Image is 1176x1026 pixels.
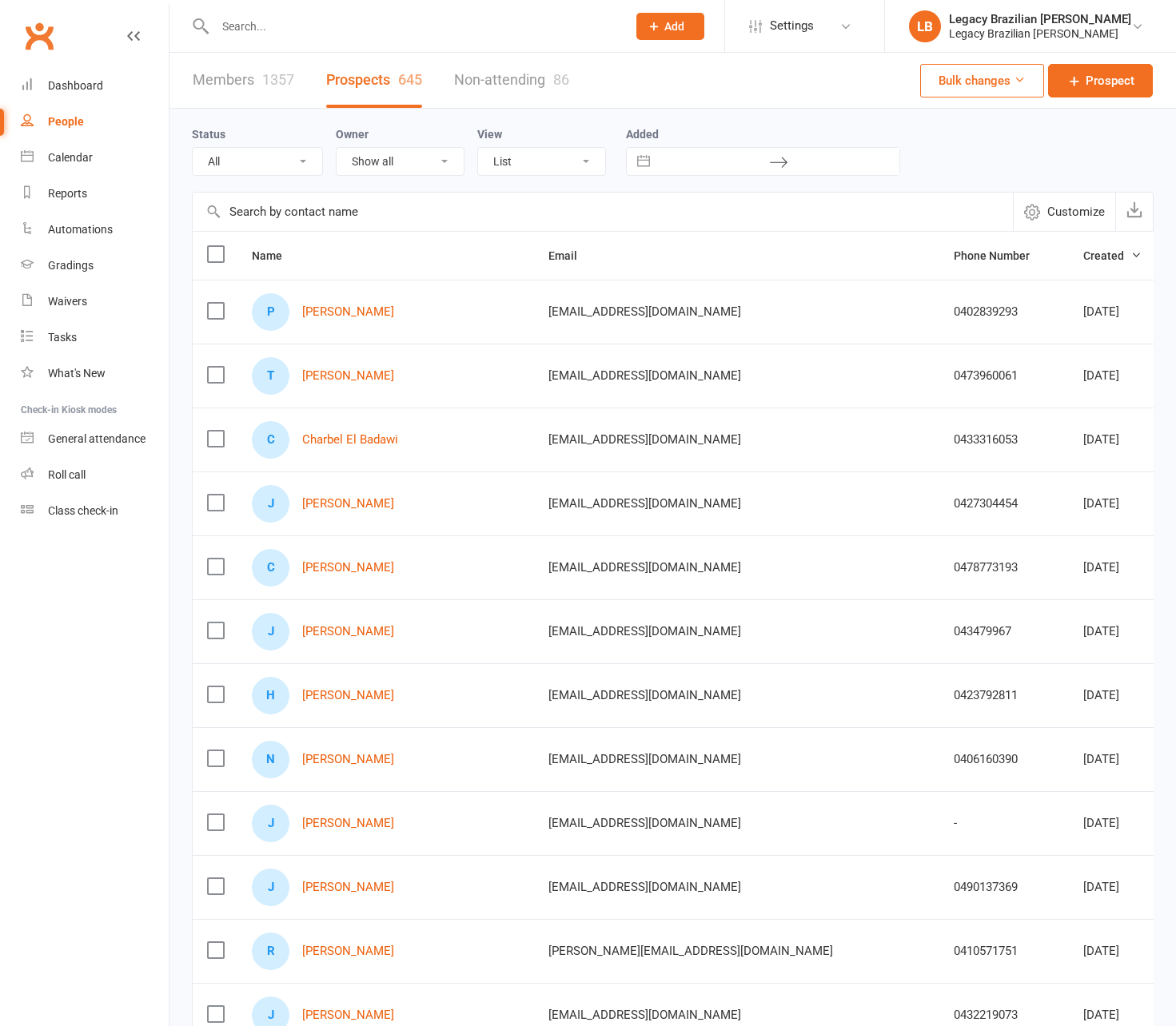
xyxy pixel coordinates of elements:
[21,457,169,493] a: Roll call
[548,680,741,710] span: [EMAIL_ADDRESS][DOMAIN_NAME]
[192,128,225,141] label: Status
[636,13,704,40] button: Add
[302,1008,394,1022] a: [PERSON_NAME]
[302,944,394,958] a: [PERSON_NAME]
[302,881,394,894] a: [PERSON_NAME]
[48,367,106,380] div: What's New
[1083,753,1142,766] div: [DATE]
[949,26,1131,41] div: Legacy Brazilian [PERSON_NAME]
[252,677,289,714] div: H
[920,64,1044,97] button: Bulk changes
[302,753,394,766] a: [PERSON_NAME]
[1083,561,1142,575] div: [DATE]
[19,16,59,56] a: Clubworx
[1083,1008,1142,1022] div: [DATE]
[48,295,87,308] div: Waivers
[302,561,394,575] a: [PERSON_NAME]
[302,433,398,447] a: Charbel El Badawi
[398,71,422,88] div: 645
[252,246,300,265] button: Name
[548,936,833,966] span: [PERSON_NAME][EMAIL_ADDRESS][DOMAIN_NAME]
[302,305,394,319] a: [PERSON_NAME]
[326,53,422,108] a: Prospects645
[1047,202,1105,221] span: Customize
[302,817,394,830] a: [PERSON_NAME]
[210,15,616,38] input: Search...
[954,689,1054,702] div: 0423792811
[626,128,900,141] label: Added
[48,432,146,445] div: General attendance
[252,741,289,778] div: N
[252,485,289,523] div: J
[252,869,289,906] div: J
[1083,246,1142,265] button: Created
[629,148,658,175] button: Interact with the calendar and add the check-in date for your trip.
[548,744,741,774] span: [EMAIL_ADDRESS][DOMAIN_NAME]
[954,817,1054,830] div: -
[548,360,741,391] span: [EMAIL_ADDRESS][DOMAIN_NAME]
[262,71,294,88] div: 1357
[548,249,595,262] span: Email
[909,10,941,42] div: LB
[477,128,502,141] label: View
[193,193,1013,231] input: Search by contact name
[548,296,741,327] span: [EMAIL_ADDRESS][DOMAIN_NAME]
[252,613,289,650] div: J
[336,128,369,141] label: Owner
[548,424,741,455] span: [EMAIL_ADDRESS][DOMAIN_NAME]
[548,246,595,265] button: Email
[954,497,1054,511] div: 0427304454
[48,223,113,236] div: Automations
[1083,369,1142,383] div: [DATE]
[954,246,1047,265] button: Phone Number
[1013,193,1115,231] button: Customize
[21,68,169,104] a: Dashboard
[48,259,94,272] div: Gradings
[21,212,169,248] a: Automations
[1083,625,1142,638] div: [DATE]
[21,320,169,356] a: Tasks
[252,421,289,459] div: C
[954,249,1047,262] span: Phone Number
[193,53,294,108] a: Members1357
[954,561,1054,575] div: 0478773193
[48,468,86,481] div: Roll call
[302,625,394,638] a: [PERSON_NAME]
[1083,305,1142,319] div: [DATE]
[21,248,169,284] a: Gradings
[949,12,1131,26] div: Legacy Brazilian [PERSON_NAME]
[48,151,93,164] div: Calendar
[252,805,289,842] div: J
[21,356,169,392] a: What's New
[21,140,169,176] a: Calendar
[1083,881,1142,894] div: [DATE]
[1083,497,1142,511] div: [DATE]
[548,616,741,646] span: [EMAIL_ADDRESS][DOMAIN_NAME]
[954,753,1054,766] div: 0406160390
[1083,944,1142,958] div: [DATE]
[48,187,87,200] div: Reports
[252,249,300,262] span: Name
[770,8,814,44] span: Settings
[454,53,569,108] a: Non-attending86
[1083,689,1142,702] div: [DATE]
[1086,71,1134,90] span: Prospect
[553,71,569,88] div: 86
[548,872,741,902] span: [EMAIL_ADDRESS][DOMAIN_NAME]
[548,488,741,519] span: [EMAIL_ADDRESS][DOMAIN_NAME]
[21,421,169,457] a: General attendance kiosk mode
[1083,817,1142,830] div: [DATE]
[302,497,394,511] a: [PERSON_NAME]
[48,79,103,92] div: Dashboard
[1083,433,1142,447] div: [DATE]
[954,944,1054,958] div: 0410571751
[21,176,169,212] a: Reports
[1083,249,1142,262] span: Created
[48,331,77,344] div: Tasks
[21,104,169,140] a: People
[954,1008,1054,1022] div: 0432219073
[302,369,394,383] a: [PERSON_NAME]
[954,305,1054,319] div: 0402839293
[48,115,84,128] div: People
[252,549,289,587] div: C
